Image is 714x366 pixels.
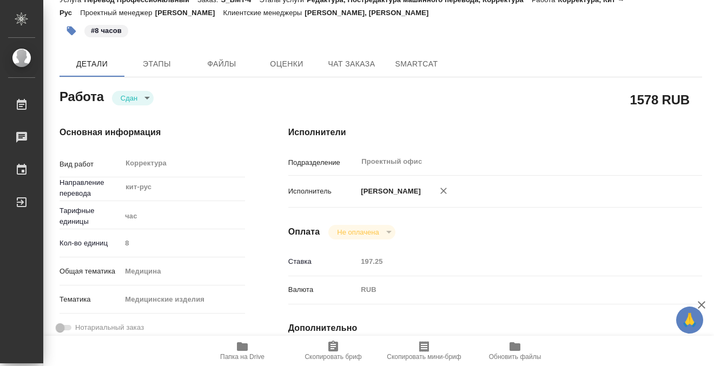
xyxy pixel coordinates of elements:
[220,353,265,361] span: Папка на Drive
[387,353,461,361] span: Скопировать мини-бриф
[59,19,83,43] button: Добавить тэг
[630,90,690,109] h2: 1578 RUB
[334,228,382,237] button: Не оплачена
[305,353,361,361] span: Скопировать бриф
[59,266,121,277] p: Общая тематика
[80,9,155,17] p: Проектный менеджер
[288,256,358,267] p: Ставка
[680,309,699,331] span: 🙏
[288,336,379,366] button: Скопировать бриф
[357,254,667,269] input: Пустое поле
[155,9,223,17] p: [PERSON_NAME]
[66,57,118,71] span: Детали
[121,207,244,225] div: час
[223,9,305,17] p: Клиентские менеджеры
[91,25,122,36] p: #8 часов
[379,336,470,366] button: Скопировать мини-бриф
[59,126,245,139] h4: Основная информация
[288,284,358,295] p: Валюта
[326,57,378,71] span: Чат заказа
[59,294,121,305] p: Тематика
[59,177,121,199] p: Направление перевода
[288,186,358,197] p: Исполнитель
[288,322,702,335] h4: Дополнительно
[112,91,154,105] div: Сдан
[470,336,560,366] button: Обновить файлы
[75,322,144,333] span: Нотариальный заказ
[197,336,288,366] button: Папка на Drive
[391,57,442,71] span: SmartCat
[59,238,121,249] p: Кол-во единиц
[196,57,248,71] span: Файлы
[432,179,455,203] button: Удалить исполнителя
[59,159,121,170] p: Вид работ
[131,57,183,71] span: Этапы
[288,126,702,139] h4: Исполнители
[288,157,358,168] p: Подразделение
[117,94,141,103] button: Сдан
[83,25,129,35] span: 8 часов
[357,186,421,197] p: [PERSON_NAME]
[261,57,313,71] span: Оценки
[121,290,244,309] div: Медицинские изделия
[121,235,244,251] input: Пустое поле
[357,281,667,299] div: RUB
[59,205,121,227] p: Тарифные единицы
[121,262,244,281] div: Медицина
[676,307,703,334] button: 🙏
[59,86,104,105] h2: Работа
[328,225,395,239] div: Сдан
[305,9,437,17] p: [PERSON_NAME], [PERSON_NAME]
[489,353,541,361] span: Обновить файлы
[288,225,320,238] h4: Оплата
